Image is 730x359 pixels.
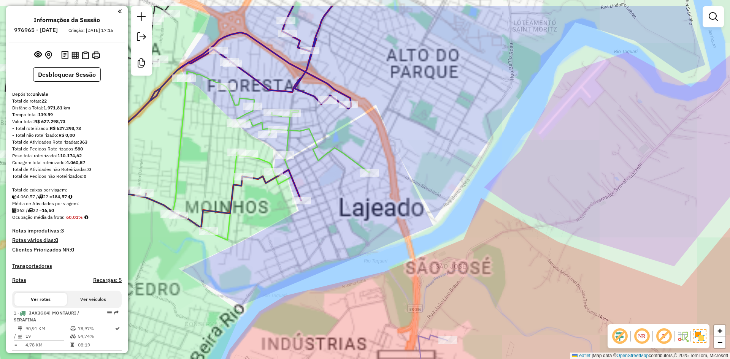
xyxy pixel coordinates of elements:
strong: R$ 627.298,73 [34,119,65,124]
div: Total de Pedidos Roteirizados: [12,145,122,152]
span: Exibir rótulo [655,327,673,345]
h4: Informações da Sessão [34,16,100,24]
strong: 3 [61,227,64,234]
button: Logs desbloquear sessão [60,49,70,61]
strong: 22 [41,98,47,104]
strong: 184,57 [52,194,67,199]
div: Média de Atividades por viagem: [12,200,122,207]
div: Total de Atividades não Roteirizadas: [12,166,122,173]
a: Exportar sessão [134,29,149,46]
a: Rotas [12,277,26,283]
a: Zoom out [714,337,725,348]
td: = [14,341,17,349]
div: Total de Atividades Roteirizadas: [12,139,122,145]
h4: Recargas: 5 [93,277,122,283]
div: - Total não roteirizado: [12,132,122,139]
strong: 4.060,57 [66,160,85,165]
button: Imprimir Rotas [90,50,102,61]
em: Média calculada utilizando a maior ocupação (%Peso ou %Cubagem) de cada rota da sessão. Rotas cro... [84,215,88,220]
span: JAX3G04 [29,310,49,316]
strong: Univale [32,91,48,97]
button: Exibir sessão original [33,49,43,61]
div: Distância Total: [12,104,122,111]
i: Rota otimizada [115,326,120,331]
h6: 976965 - [DATE] [14,27,58,33]
strong: 0 [84,173,86,179]
a: Exibir filtros [706,9,721,24]
td: 4,78 KM [25,341,70,349]
i: Cubagem total roteirizado [12,195,17,199]
span: Ocupação média da frota: [12,214,65,220]
div: 363 / 22 = [12,207,122,214]
button: Desbloquear Sessão [33,67,101,82]
a: OpenStreetMap [617,353,649,358]
button: Ver veículos [67,293,119,306]
strong: R$ 0,00 [59,132,75,138]
td: 54,74% [78,332,114,340]
em: Opções [107,310,112,315]
div: 4.060,57 / 22 = [12,193,122,200]
div: Depósito: [12,91,122,98]
strong: 1.971,81 km [43,105,70,111]
strong: 0 [71,246,74,253]
strong: 0 [55,237,58,244]
a: Criar modelo [134,55,149,73]
h4: Rotas improdutivas: [12,228,122,234]
td: 08:19 [78,341,114,349]
div: Total de rotas: [12,98,122,104]
strong: 363 [79,139,87,145]
strong: 110.174,62 [57,153,82,158]
button: Centralizar mapa no depósito ou ponto de apoio [43,49,54,61]
a: Leaflet [572,353,590,358]
span: JAX1E66 [29,353,48,358]
span: Exibir deslocamento [611,327,629,345]
div: - Total roteirizado: [12,125,122,132]
i: % de utilização do peso [70,326,76,331]
i: Total de rotas [38,195,43,199]
h4: Rotas vários dias: [12,237,122,244]
div: Total de caixas por viagem: [12,187,122,193]
strong: 16,50 [42,207,54,213]
div: Total de Pedidos não Roteirizados: [12,173,122,180]
div: Peso total roteirizado: [12,152,122,159]
i: Tempo total em rota [70,343,74,347]
span: − [717,337,722,347]
div: Valor total: [12,118,122,125]
button: Ver rotas [14,293,67,306]
strong: 60,01% [66,214,83,220]
img: Exibir/Ocultar setores [693,329,706,343]
i: Total de Atividades [12,208,17,213]
button: Visualizar Romaneio [80,50,90,61]
div: Cubagem total roteirizado: [12,159,122,166]
strong: R$ 627.298,73 [50,125,81,131]
h4: Clientes Priorizados NR: [12,247,122,253]
span: + [717,326,722,335]
button: Visualizar relatório de Roteirização [70,50,80,60]
div: Map data © contributors,© 2025 TomTom, Microsoft [570,353,730,359]
span: 1 - [14,310,79,323]
div: Tempo total: [12,111,122,118]
td: / [14,332,17,340]
i: Distância Total [18,326,22,331]
a: Zoom in [714,325,725,337]
h4: Transportadoras [12,263,122,269]
strong: 0 [88,166,91,172]
i: % de utilização da cubagem [70,334,76,338]
div: Criação: [DATE] 17:15 [65,27,116,34]
i: Total de rotas [28,208,33,213]
span: | [592,353,593,358]
a: Nova sessão e pesquisa [134,9,149,26]
td: 19 [25,332,70,340]
td: 78,97% [78,325,114,332]
i: Meta Caixas/viagem: 1,00 Diferença: 183,57 [68,195,72,199]
img: Fluxo de ruas [677,330,689,342]
em: Rota exportada [114,310,119,315]
i: Total de Atividades [18,334,22,338]
a: Clique aqui para minimizar o painel [118,7,122,16]
strong: 580 [75,146,83,152]
span: Ocultar NR [633,327,651,345]
td: 90,91 KM [25,325,70,332]
strong: 139:59 [38,112,53,117]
